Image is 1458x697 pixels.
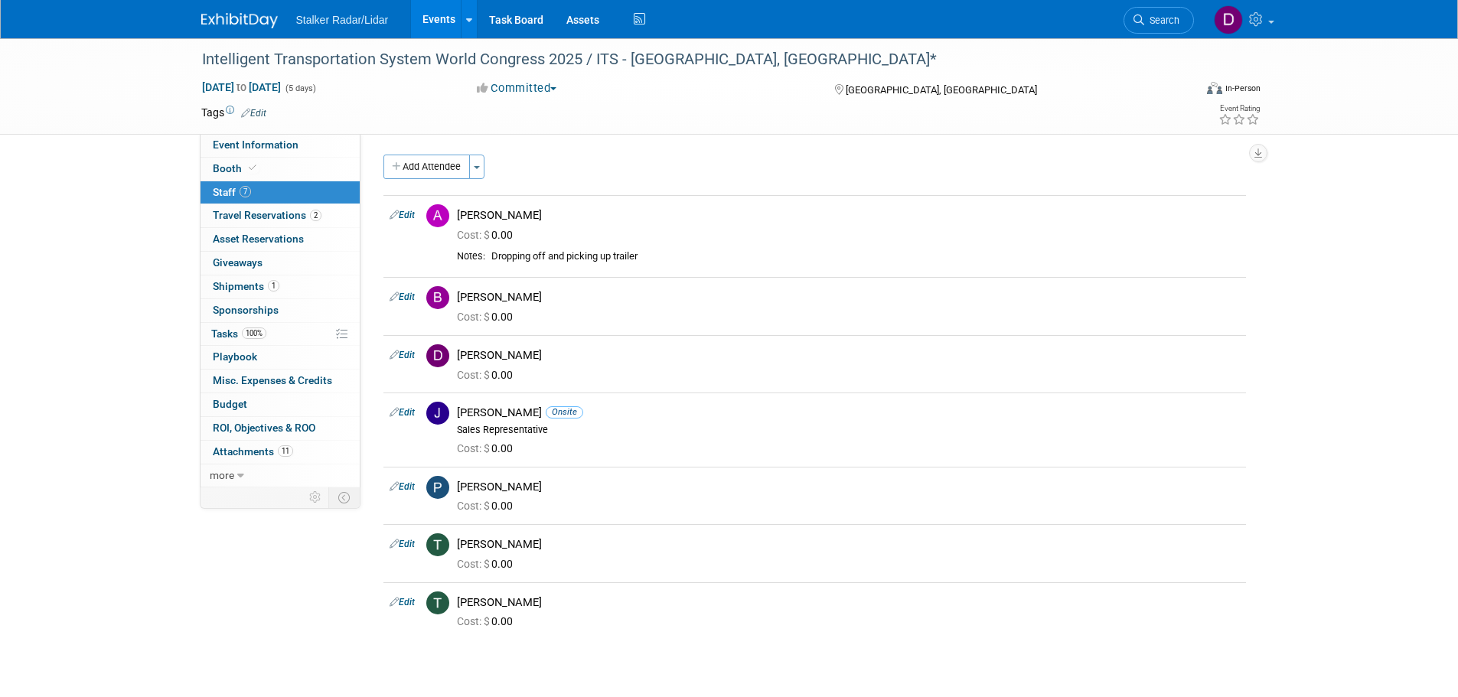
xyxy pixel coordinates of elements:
span: 0.00 [457,558,519,570]
span: more [210,469,234,481]
a: Attachments11 [201,441,360,464]
div: [PERSON_NAME] [457,537,1240,552]
span: Playbook [213,350,257,363]
span: Asset Reservations [213,233,304,245]
span: [GEOGRAPHIC_DATA], [GEOGRAPHIC_DATA] [846,84,1037,96]
a: Sponsorships [201,299,360,322]
img: Format-Inperson.png [1207,82,1222,94]
a: Staff7 [201,181,360,204]
a: Edit [390,292,415,302]
a: Playbook [201,346,360,369]
div: [PERSON_NAME] [457,480,1240,494]
span: 0.00 [457,369,519,381]
div: [PERSON_NAME] [457,405,1240,420]
a: Search [1124,7,1194,34]
img: A.jpg [426,204,449,227]
img: T.jpg [426,533,449,556]
a: Tasks100% [201,323,360,346]
img: T.jpg [426,591,449,614]
a: Edit [390,350,415,360]
a: Event Information [201,134,360,157]
span: Budget [213,398,247,410]
div: Intelligent Transportation System World Congress 2025 / ITS - [GEOGRAPHIC_DATA], [GEOGRAPHIC_DATA]* [197,46,1171,73]
span: 1 [268,280,279,292]
a: Misc. Expenses & Credits [201,370,360,392]
a: Travel Reservations2 [201,204,360,227]
div: [PERSON_NAME] [457,348,1240,363]
a: Edit [390,407,415,418]
span: Search [1144,15,1179,26]
div: [PERSON_NAME] [457,208,1240,223]
span: Giveaways [213,256,263,269]
a: Edit [390,210,415,220]
div: Sales Representative [457,424,1240,436]
span: Misc. Expenses & Credits [213,374,332,386]
img: B.jpg [426,286,449,309]
span: Attachments [213,445,293,458]
span: 0.00 [457,442,519,454]
span: 7 [240,186,251,197]
a: Edit [241,108,266,119]
i: Booth reservation complete [249,164,256,172]
img: J.jpg [426,402,449,425]
span: Stalker Radar/Lidar [296,14,389,26]
div: Event Rating [1218,105,1260,112]
a: Budget [201,393,360,416]
span: ROI, Objectives & ROO [213,422,315,434]
span: to [234,81,249,93]
img: Don Horen [1214,5,1243,34]
button: Add Attendee [383,155,470,179]
span: Booth [213,162,259,174]
span: 0.00 [457,229,519,241]
span: Cost: $ [457,558,491,570]
img: ExhibitDay [201,13,278,28]
a: more [201,464,360,487]
span: 0.00 [457,311,519,323]
a: Booth [201,158,360,181]
a: Edit [390,481,415,492]
span: Travel Reservations [213,209,321,221]
td: Personalize Event Tab Strip [302,487,329,507]
span: Sponsorships [213,304,279,316]
img: P.jpg [426,476,449,499]
span: 11 [278,445,293,457]
span: Shipments [213,280,279,292]
span: 100% [242,327,266,339]
div: Dropping off and picking up trailer [491,250,1240,263]
a: Asset Reservations [201,228,360,251]
div: Notes: [457,250,485,262]
div: [PERSON_NAME] [457,290,1240,305]
span: Cost: $ [457,442,491,454]
td: Toggle Event Tabs [328,487,360,507]
a: Edit [390,539,415,549]
a: Edit [390,597,415,607]
span: Cost: $ [457,229,491,241]
button: Committed [471,80,563,96]
div: Event Format [1104,80,1261,103]
a: Giveaways [201,252,360,275]
span: Tasks [211,327,266,340]
span: 0.00 [457,500,519,512]
span: 2 [310,210,321,221]
span: Cost: $ [457,369,491,381]
div: [PERSON_NAME] [457,595,1240,610]
span: Cost: $ [457,311,491,323]
a: Shipments1 [201,275,360,298]
span: (5 days) [284,83,316,93]
span: Cost: $ [457,615,491,627]
td: Tags [201,105,266,120]
span: Onsite [546,406,583,418]
img: D.jpg [426,344,449,367]
span: 0.00 [457,615,519,627]
div: In-Person [1225,83,1261,94]
span: Event Information [213,138,298,151]
span: Staff [213,186,251,198]
a: ROI, Objectives & ROO [201,417,360,440]
span: [DATE] [DATE] [201,80,282,94]
span: Cost: $ [457,500,491,512]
